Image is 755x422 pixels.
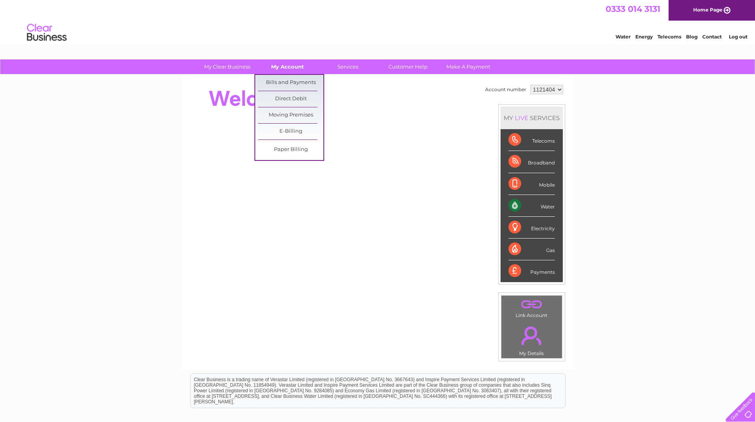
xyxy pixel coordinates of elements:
[508,260,555,282] div: Payments
[501,320,562,359] td: My Details
[702,34,722,40] a: Contact
[258,107,323,123] a: Moving Premises
[501,295,562,320] td: Link Account
[258,142,323,158] a: Paper Billing
[195,59,260,74] a: My Clear Business
[508,239,555,260] div: Gas
[508,217,555,239] div: Electricity
[729,34,747,40] a: Log out
[483,83,528,96] td: Account number
[436,59,501,74] a: Make A Payment
[615,34,631,40] a: Water
[255,59,320,74] a: My Account
[315,59,380,74] a: Services
[513,114,530,122] div: LIVE
[501,107,563,129] div: MY SERVICES
[191,4,565,38] div: Clear Business is a trading name of Verastar Limited (registered in [GEOGRAPHIC_DATA] No. 3667643...
[508,195,555,217] div: Water
[503,322,560,349] a: .
[508,151,555,173] div: Broadband
[27,21,67,45] img: logo.png
[258,75,323,91] a: Bills and Payments
[635,34,653,40] a: Energy
[375,59,441,74] a: Customer Help
[258,124,323,139] a: E-Billing
[508,173,555,195] div: Mobile
[503,298,560,311] a: .
[508,129,555,151] div: Telecoms
[606,4,660,14] a: 0333 014 3131
[686,34,698,40] a: Blog
[258,91,323,107] a: Direct Debit
[658,34,681,40] a: Telecoms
